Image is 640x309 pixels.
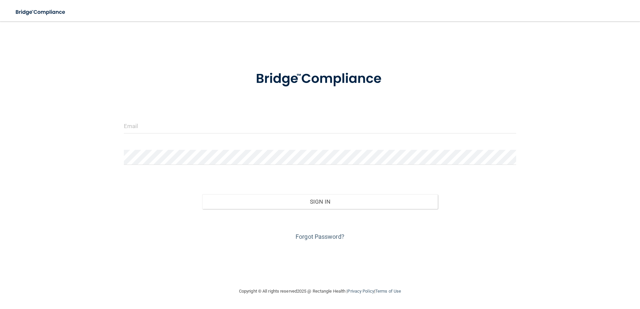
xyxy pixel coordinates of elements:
[124,118,516,133] input: Email
[202,194,438,209] button: Sign In
[242,62,398,96] img: bridge_compliance_login_screen.278c3ca4.svg
[296,233,344,240] a: Forgot Password?
[10,5,72,19] img: bridge_compliance_login_screen.278c3ca4.svg
[198,281,442,302] div: Copyright © All rights reserved 2025 @ Rectangle Health | |
[347,289,374,294] a: Privacy Policy
[375,289,401,294] a: Terms of Use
